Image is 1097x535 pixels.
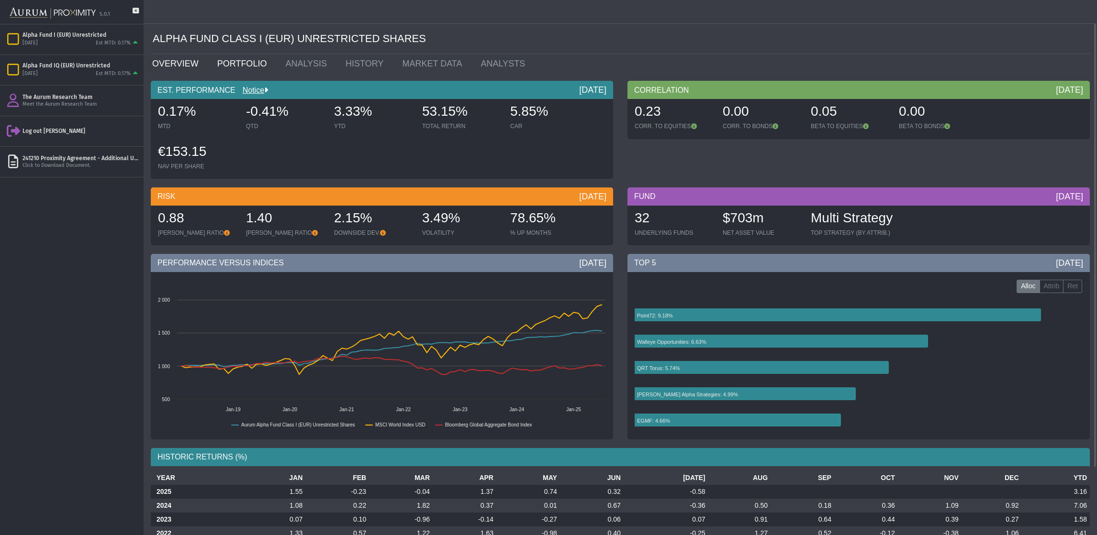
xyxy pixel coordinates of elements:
div: 3.49% [422,209,501,229]
text: Bloomberg Global Aggregate Bond Index [445,422,532,427]
text: 1 000 [158,364,170,369]
text: Walleye Opportunities: 6.63% [637,339,706,345]
span: 0.23 [635,104,661,119]
text: Aurum Alpha Fund Class I (EUR) Unrestricted Shares [241,422,355,427]
div: CAR [510,122,589,130]
td: 0.64 [771,513,834,526]
div: Multi Strategy [811,209,893,229]
div: Notice [235,85,268,96]
text: EGMF: 4.66% [637,418,670,424]
div: PERFORMANCE VERSUS INDICES [151,254,613,272]
th: [DATE] [624,471,708,485]
div: 0.00 [723,102,801,122]
div: 0.05 [811,102,889,122]
td: 1.09 [898,499,962,513]
td: 0.44 [834,513,898,526]
td: -0.14 [433,513,496,526]
text: [PERSON_NAME] Alpha Strategies: 4.99% [637,392,738,397]
div: 3.33% [334,102,413,122]
th: NOV [898,471,962,485]
td: 1.58 [1022,513,1090,526]
a: OVERVIEW [145,54,210,73]
th: OCT [834,471,898,485]
text: Jan-22 [396,407,411,412]
div: Log out [PERSON_NAME] [22,127,140,135]
td: 0.18 [771,499,834,513]
text: Jan-25 [566,407,581,412]
div: CORRELATION [627,81,1090,99]
text: 500 [162,397,170,402]
div: HISTORIC RETURNS (%) [151,448,1090,466]
div: [DATE] [1056,191,1083,202]
th: 2024 [151,499,242,513]
div: [DATE] [22,70,38,77]
div: [DATE] [1056,84,1083,96]
td: 0.32 [560,485,624,499]
div: Alpha Fund IQ (EUR) Unrestricted [22,62,140,69]
td: 7.06 [1022,499,1090,513]
div: The Aurum Research Team [22,93,140,101]
div: NAV PER SHARE [158,163,236,170]
td: 0.36 [834,499,898,513]
div: 2.15% [334,209,413,229]
div: YTD [334,122,413,130]
th: MAY [496,471,560,485]
text: Jan-23 [453,407,468,412]
th: FEB [305,471,369,485]
th: 2025 [151,485,242,499]
span: 0.17% [158,104,196,119]
div: NET ASSET VALUE [723,229,801,237]
text: Jan-24 [509,407,524,412]
div: TOP STRATEGY (BY ATTRIB.) [811,229,893,237]
div: $703m [723,209,801,229]
div: €153.15 [158,142,236,163]
div: [DATE] [579,191,606,202]
a: MARKET DATA [395,54,473,73]
div: 5.85% [510,102,589,122]
th: MAR [369,471,433,485]
div: [DATE] [579,257,606,269]
a: Notice [235,86,264,94]
td: 0.50 [708,499,771,513]
div: [DATE] [579,84,606,96]
a: ANALYSIS [278,54,338,73]
th: 2023 [151,513,242,526]
th: DEC [962,471,1022,485]
a: ANALYSTS [473,54,537,73]
td: 0.74 [496,485,560,499]
td: 0.10 [305,513,369,526]
div: 78.65% [510,209,589,229]
div: MTD [158,122,236,130]
div: FUND [627,187,1090,206]
td: 0.67 [560,499,624,513]
div: [DATE] [22,40,38,47]
div: [PERSON_NAME] RATIO [246,229,325,237]
div: DOWNSIDE DEV. [334,229,413,237]
div: 5.0.1 [100,11,110,18]
div: 32 [635,209,713,229]
text: QRT Torus: 5.74% [637,365,680,371]
td: -0.96 [369,513,433,526]
td: 0.22 [305,499,369,513]
div: 0.88 [158,209,236,229]
th: SEP [771,471,834,485]
div: 1.40 [246,209,325,229]
div: [PERSON_NAME] RATIO [158,229,236,237]
td: 0.01 [496,499,560,513]
td: 0.07 [624,513,708,526]
td: 0.37 [433,499,496,513]
text: Jan-20 [282,407,297,412]
div: Meet the Aurum Research Team [22,101,140,108]
td: 1.55 [242,485,305,499]
div: RISK [151,187,613,206]
div: UNDERLYING FUNDS [635,229,713,237]
div: CORR. TO EQUITIES [635,122,713,130]
a: PORTFOLIO [210,54,279,73]
div: CORR. TO BONDS [723,122,801,130]
label: Ret [1063,280,1082,293]
div: TOTAL RETURN [422,122,501,130]
label: Attrib [1040,280,1064,293]
div: 53.15% [422,102,501,122]
th: APR [433,471,496,485]
td: 1.82 [369,499,433,513]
